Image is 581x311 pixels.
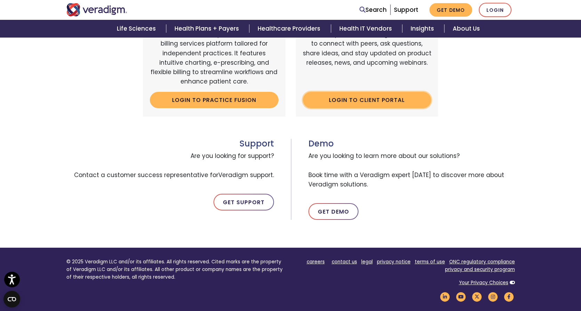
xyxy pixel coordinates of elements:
a: Login to Practice Fusion [150,92,279,108]
a: legal [361,258,373,265]
a: Veradigm LinkedIn Link [439,293,451,300]
a: Life Sciences [108,20,166,38]
a: Get Demo [308,203,358,220]
a: terms of use [415,258,445,265]
p: An online portal for Veradigm customers to connect with peers, ask questions, share ideas, and st... [303,30,431,86]
span: Are you looking for support? Contact a customer success representative for [66,149,274,183]
img: Veradigm logo [66,3,127,16]
p: © 2025 Veradigm LLC and/or its affiliates. All rights reserved. Cited marks are the property of V... [66,258,285,281]
a: Login [479,3,511,17]
a: Search [360,5,387,15]
a: Support [394,6,418,14]
h3: Support [66,139,274,149]
a: Get Support [213,194,274,210]
a: contact us [332,258,357,265]
a: ONC regulatory compliance [449,258,515,265]
a: Get Demo [429,3,472,17]
a: privacy and security program [445,266,515,273]
h3: Demo [308,139,515,149]
span: Are you looking to learn more about our solutions? Book time with a Veradigm expert [DATE] to dis... [308,149,515,192]
iframe: Drift Chat Widget [447,261,573,303]
span: Veradigm support. [218,171,274,179]
a: Healthcare Providers [249,20,331,38]
a: Login to Client Portal [303,92,431,108]
a: careers [307,258,325,265]
p: A cloud-based, easy-to-use EHR and billing services platform tailored for independent practices. ... [150,30,279,86]
button: Open CMP widget [3,291,20,308]
a: Insights [402,20,444,38]
a: About Us [444,20,488,38]
a: Health IT Vendors [331,20,402,38]
a: privacy notice [377,258,411,265]
a: Health Plans + Payers [166,20,249,38]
